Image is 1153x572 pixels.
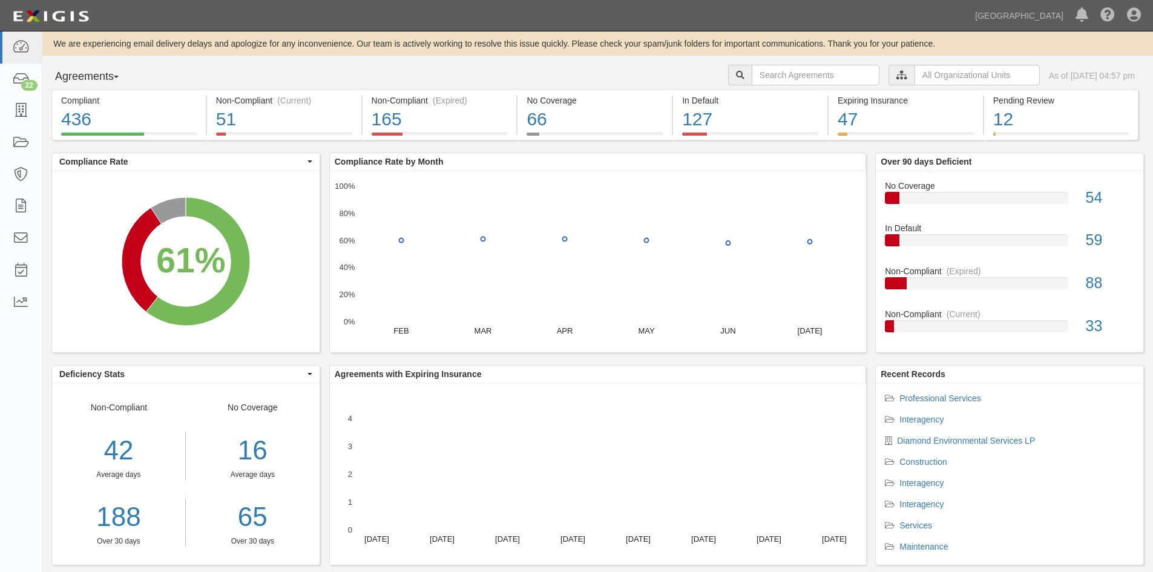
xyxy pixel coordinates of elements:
[59,368,304,380] span: Deficiency Stats
[993,94,1129,107] div: Pending Review
[348,470,352,479] text: 2
[52,171,320,352] svg: A chart.
[52,366,320,383] button: Deficiency Stats
[195,470,310,480] div: Average days
[885,308,1134,342] a: Non-Compliant(Current)33
[348,498,352,507] text: 1
[797,326,822,335] text: [DATE]
[899,393,981,403] a: Professional Services
[899,499,944,509] a: Interagency
[993,107,1129,133] div: 12
[876,308,1143,320] div: Non-Compliant
[899,415,944,424] a: Interagency
[1049,70,1135,82] div: As of [DATE] 04:57 pm
[822,534,847,544] text: [DATE]
[61,107,197,133] div: 436
[330,383,866,565] svg: A chart.
[52,153,320,170] button: Compliance Rate
[899,521,932,530] a: Services
[195,432,310,470] div: 16
[1077,315,1143,337] div: 33
[899,457,947,467] a: Construction
[947,265,981,277] div: (Expired)
[1077,272,1143,294] div: 88
[339,209,355,218] text: 80%
[1100,8,1115,23] i: Help Center - Complianz
[207,133,361,142] a: Non-Compliant(Current)51
[885,265,1134,308] a: Non-Compliant(Expired)88
[876,222,1143,234] div: In Default
[195,498,310,536] a: 65
[638,326,655,335] text: MAY
[52,401,186,547] div: Non-Compliant
[51,65,142,89] button: Agreements
[838,107,974,133] div: 47
[339,235,355,245] text: 60%
[195,536,310,547] div: Over 30 days
[673,133,827,142] a: In Default127
[61,94,197,107] div: Compliant
[339,290,355,299] text: 20%
[881,369,945,379] b: Recent Records
[42,38,1153,50] div: We are experiencing email delivery delays and apologize for any inconvenience. Our team is active...
[277,94,311,107] div: (Current)
[9,5,93,27] img: logo-5460c22ac91f19d4615b14bd174203de0afe785f0fc80cf4dbbc73dc1793850b.png
[59,156,304,168] span: Compliance Rate
[897,436,1035,445] a: Diamond Environmental Services LP
[682,94,818,107] div: In Default
[364,534,389,544] text: [DATE]
[430,534,455,544] text: [DATE]
[335,182,355,191] text: 100%
[474,326,491,335] text: MAR
[335,157,444,166] b: Compliance Rate by Month
[682,107,818,133] div: 127
[560,534,585,544] text: [DATE]
[720,326,735,335] text: JUN
[51,133,206,142] a: Compliant436
[626,534,651,544] text: [DATE]
[881,157,971,166] b: Over 90 days Deficient
[829,133,983,142] a: Expiring Insurance47
[517,133,672,142] a: No Coverage66
[947,308,981,320] div: (Current)
[52,536,185,547] div: Over 30 days
[339,263,355,272] text: 40%
[838,94,974,107] div: Expiring Insurance
[335,369,482,379] b: Agreements with Expiring Insurance
[52,498,185,536] a: 188
[1077,229,1143,251] div: 59
[876,265,1143,277] div: Non-Compliant
[363,133,517,142] a: Non-Compliant(Expired)165
[691,534,716,544] text: [DATE]
[876,180,1143,192] div: No Coverage
[343,317,355,326] text: 0%
[348,414,352,423] text: 4
[393,326,409,335] text: FEB
[527,107,663,133] div: 66
[757,534,781,544] text: [DATE]
[984,133,1138,142] a: Pending Review12
[216,94,352,107] div: Non-Compliant (Current)
[372,107,508,133] div: 165
[372,94,508,107] div: Non-Compliant (Expired)
[330,171,866,352] svg: A chart.
[216,107,352,133] div: 51
[156,236,225,286] div: 61%
[52,432,185,470] div: 42
[1077,187,1143,209] div: 54
[527,94,663,107] div: No Coverage
[885,222,1134,265] a: In Default59
[899,478,944,488] a: Interagency
[899,542,948,551] a: Maintenance
[52,470,185,480] div: Average days
[495,534,520,544] text: [DATE]
[969,4,1069,28] a: [GEOGRAPHIC_DATA]
[348,525,352,534] text: 0
[348,442,352,451] text: 3
[885,180,1134,223] a: No Coverage54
